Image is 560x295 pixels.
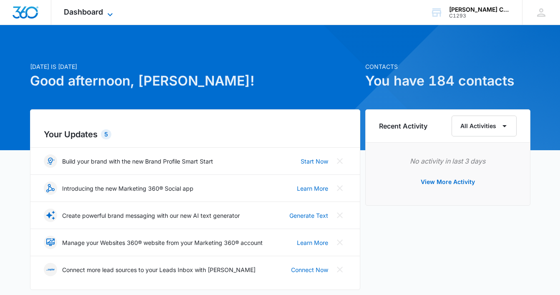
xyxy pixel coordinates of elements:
p: No activity in last 3 days [379,156,517,166]
a: Learn More [297,238,328,247]
div: 5 [101,129,111,139]
p: Create powerful brand messaging with our new AI text generator [62,211,240,220]
h2: Your Updates [44,128,347,141]
button: Close [333,182,347,195]
p: Introducing the new Marketing 360® Social app [62,184,193,193]
button: Close [333,154,347,168]
button: All Activities [452,116,517,136]
h1: You have 184 contacts [365,71,530,91]
button: Close [333,209,347,222]
span: Dashboard [64,8,103,16]
a: Learn More [297,184,328,193]
button: Close [333,236,347,249]
div: account name [449,6,510,13]
p: Contacts [365,62,530,71]
a: Connect Now [291,265,328,274]
p: Connect more lead sources to your Leads Inbox with [PERSON_NAME] [62,265,256,274]
a: Start Now [301,157,328,166]
p: Build your brand with the new Brand Profile Smart Start [62,157,213,166]
button: View More Activity [412,172,483,192]
a: Generate Text [289,211,328,220]
h6: Recent Activity [379,121,427,131]
div: account id [449,13,510,19]
p: Manage your Websites 360® website from your Marketing 360® account [62,238,263,247]
p: [DATE] is [DATE] [30,62,360,71]
button: Close [333,263,347,276]
h1: Good afternoon, [PERSON_NAME]! [30,71,360,91]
